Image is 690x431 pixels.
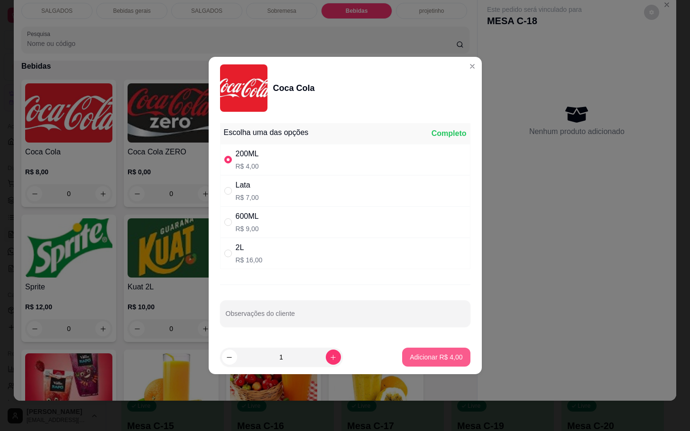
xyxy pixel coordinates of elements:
img: product-image [220,64,267,112]
div: 200ML [236,148,259,160]
div: 2L [236,242,263,253]
p: R$ 7,00 [236,193,259,202]
button: Close [465,59,480,74]
button: increase-product-quantity [326,350,341,365]
button: decrease-product-quantity [222,350,237,365]
input: Observações do cliente [226,313,465,322]
p: R$ 16,00 [236,255,263,265]
div: Coca Cola [273,81,315,95]
p: Adicionar R$ 4,00 [410,352,462,362]
div: Lata [236,180,259,191]
p: R$ 9,00 [236,224,259,233]
button: Adicionar R$ 4,00 [402,348,470,367]
div: 600ML [236,211,259,222]
p: R$ 4,00 [236,162,259,171]
div: Completo [432,128,467,139]
div: Escolha uma das opções [224,127,309,138]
